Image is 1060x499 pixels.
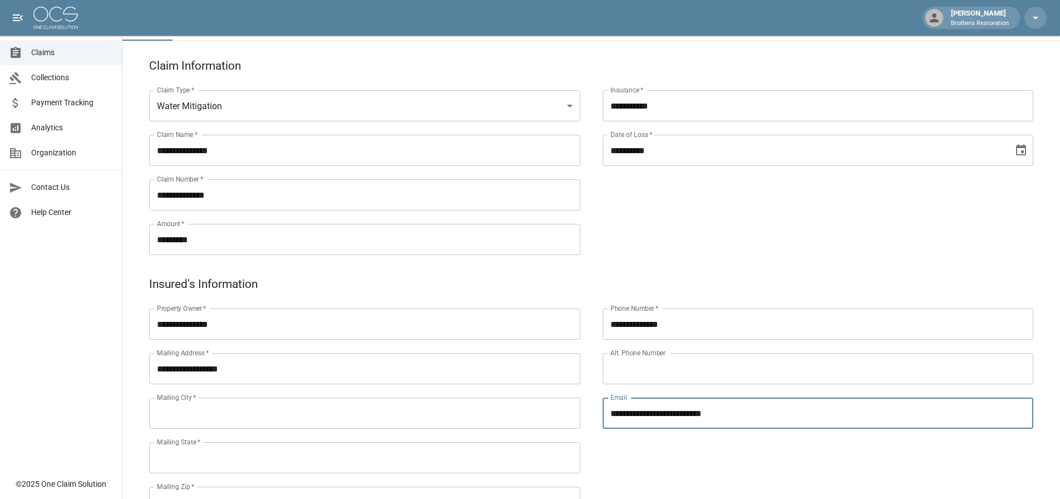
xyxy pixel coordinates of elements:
[31,182,113,193] span: Contact Us
[157,348,209,358] label: Mailing Address
[610,130,652,139] label: Date of Loss
[951,19,1009,28] p: Brothers Restoration
[31,97,113,109] span: Payment Tracking
[7,7,29,29] button: open drawer
[610,348,665,358] label: Alt. Phone Number
[31,47,113,58] span: Claims
[149,90,580,121] div: Water Mitigation
[157,85,194,95] label: Claim Type
[1010,139,1032,162] button: Choose date, selected date is Aug 8, 2025
[31,147,113,159] span: Organization
[31,122,113,134] span: Analytics
[610,85,643,95] label: Insurance
[31,72,113,84] span: Collections
[157,304,206,313] label: Property Owner
[946,8,1013,28] div: [PERSON_NAME]
[157,393,196,402] label: Mailing City
[157,174,203,184] label: Claim Number
[33,7,78,29] img: ocs-logo-white-transparent.png
[31,207,113,218] span: Help Center
[610,393,627,402] label: Email
[157,482,195,491] label: Mailing Zip
[16,478,106,490] div: © 2025 One Claim Solution
[157,219,185,228] label: Amount
[157,130,198,139] label: Claim Name
[610,304,658,313] label: Phone Number
[157,437,200,447] label: Mailing State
